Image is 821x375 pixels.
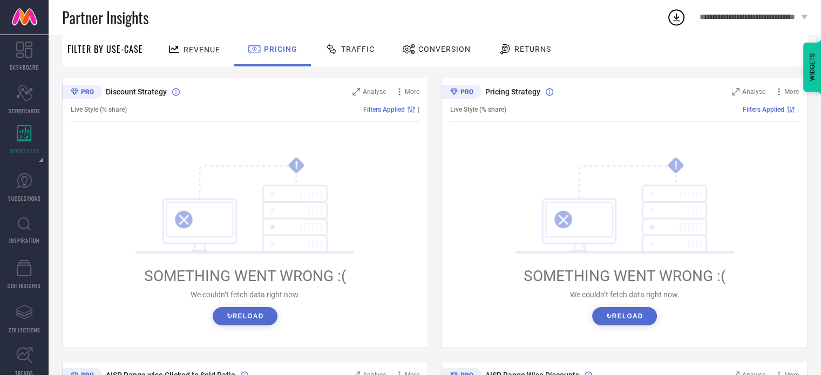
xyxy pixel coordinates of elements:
[418,45,471,53] span: Conversion
[352,88,360,96] svg: Zoom
[784,88,799,96] span: More
[106,87,167,96] span: Discount Strategy
[485,87,540,96] span: Pricing Strategy
[8,194,41,202] span: SUGGESTIONS
[144,267,347,285] span: SOMETHING WENT WRONG :(
[10,147,39,155] span: WORKSPACE
[264,45,297,53] span: Pricing
[675,159,677,172] tspan: !
[418,106,419,113] span: |
[524,267,726,285] span: SOMETHING WENT WRONG :(
[295,159,298,172] tspan: !
[405,88,419,96] span: More
[184,45,220,54] span: Revenue
[341,45,375,53] span: Traffic
[8,282,41,290] span: CDC INSIGHTS
[62,85,102,101] div: Premium
[450,106,506,113] span: Live Style (% share)
[9,326,40,334] span: COLLECTIONS
[67,43,143,56] span: Filter By Use-Case
[743,106,784,113] span: Filters Applied
[71,106,127,113] span: Live Style (% share)
[191,290,300,299] span: We couldn’t fetch data right now.
[363,88,386,96] span: Analyse
[732,88,739,96] svg: Zoom
[667,8,686,27] div: Open download list
[742,88,765,96] span: Analyse
[213,307,277,325] button: ↻Reload
[62,6,148,29] span: Partner Insights
[10,63,39,71] span: DASHBOARD
[363,106,405,113] span: Filters Applied
[9,236,39,244] span: INSPIRATION
[570,290,680,299] span: We couldn’t fetch data right now.
[9,107,40,115] span: SCORECARDS
[592,307,656,325] button: ↻Reload
[514,45,551,53] span: Returns
[797,106,799,113] span: |
[442,85,481,101] div: Premium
